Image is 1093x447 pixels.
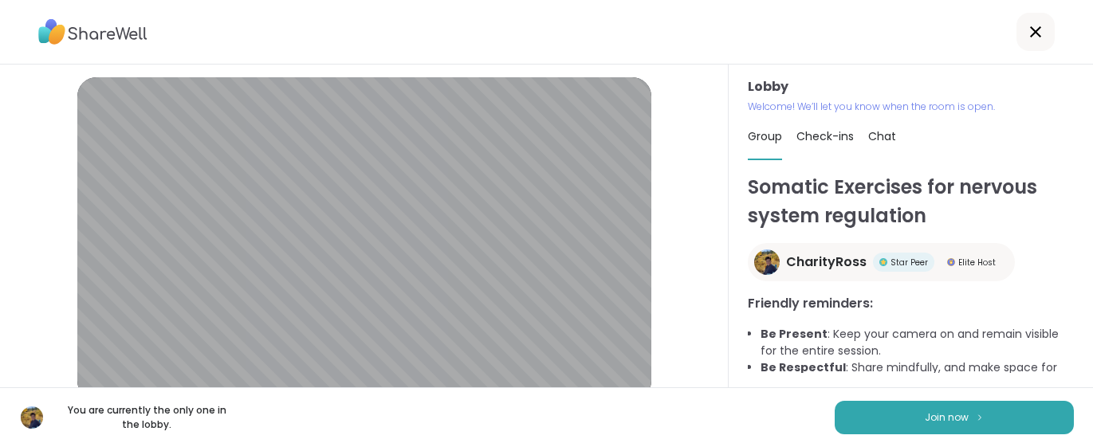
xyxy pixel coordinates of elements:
img: CharityRoss [21,406,43,429]
span: CharityRoss [786,253,867,272]
li: : Keep your camera on and remain visible for the entire session. [761,326,1074,359]
img: Elite Host [947,258,955,266]
b: Be Respectful [761,359,846,375]
button: Join now [835,401,1074,434]
span: Elite Host [958,257,996,269]
span: Join now [925,410,969,425]
span: Star Peer [891,257,928,269]
h1: Somatic Exercises for nervous system regulation [748,173,1074,230]
li: : Share mindfully, and make space for everyone to share! [761,359,1074,393]
img: ShareWell Logo [38,14,147,50]
h3: Friendly reminders: [748,294,1074,313]
h3: Lobby [748,77,1074,96]
img: ShareWell Logomark [975,413,985,422]
span: Chat [868,128,896,144]
p: Welcome! We’ll let you know when the room is open. [748,100,1074,114]
p: You are currently the only one in the lobby. [57,403,236,432]
img: CharityRoss [754,249,780,275]
span: Group [748,128,782,144]
img: Star Peer [879,258,887,266]
b: Be Present [761,326,828,342]
span: Check-ins [796,128,854,144]
a: CharityRossCharityRossStar PeerStar PeerElite HostElite Host [748,243,1015,281]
